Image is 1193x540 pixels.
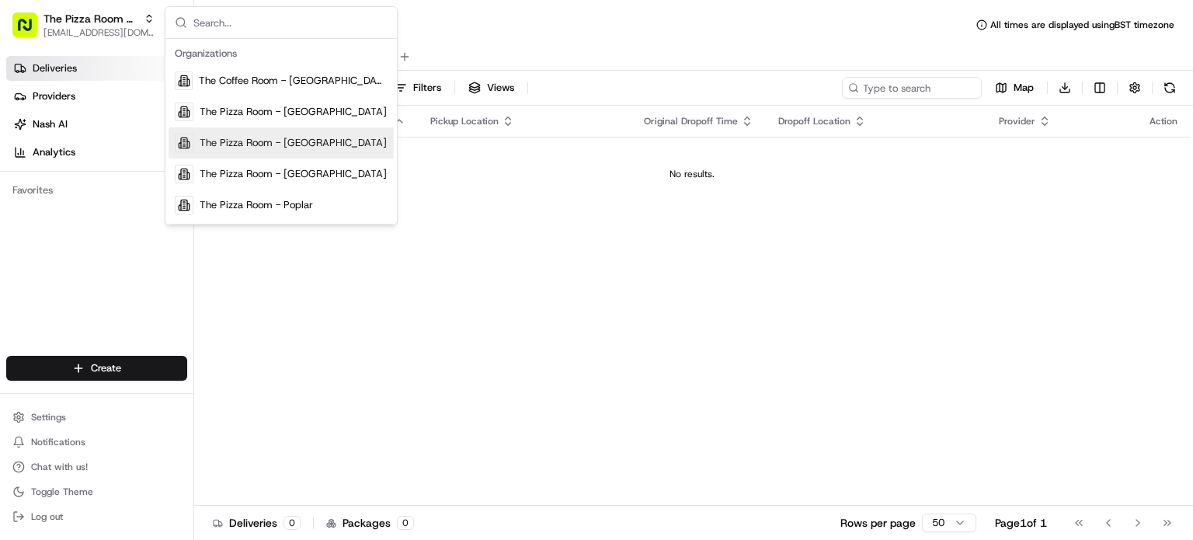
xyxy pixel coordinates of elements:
button: See all [241,198,283,217]
div: Action [1150,115,1177,127]
div: Packages [326,515,414,531]
a: 💻API Documentation [125,298,256,326]
span: Chat with us! [31,461,88,473]
span: The Pizza Room - Poplar [200,198,313,212]
span: [DATE] [137,240,169,253]
img: Luca A. [16,225,40,250]
span: Pylon [155,343,188,354]
a: 📗Knowledge Base [9,298,125,326]
div: 📗 [16,306,28,319]
div: We're available if you need us! [70,163,214,176]
input: Search... [193,7,388,38]
button: The Pizza Room - Poplar[EMAIL_ADDRESS][DOMAIN_NAME] [6,6,161,44]
div: 0 [283,516,301,530]
input: Type to search [842,77,982,99]
span: Dropoff Location [778,115,850,127]
a: Powered byPylon [110,342,188,354]
button: Toggle Theme [6,481,187,503]
span: Filters [413,81,441,95]
span: Provider [999,115,1035,127]
a: Analytics [6,140,193,165]
button: Chat with us! [6,456,187,478]
button: Create [6,356,187,381]
button: Refresh [1159,77,1181,99]
button: Map [988,77,1041,99]
div: Start new chat [70,148,255,163]
div: No results. [200,168,1184,180]
button: Log out [6,506,187,528]
span: Pickup Location [430,115,499,127]
img: 1736555255976-a54dd68f-1ca7-489b-9aae-adbdc363a1c4 [16,148,43,176]
button: Start new chat [264,152,283,171]
span: Notifications [31,436,85,448]
span: Analytics [33,145,75,159]
a: Nash AI [6,112,193,137]
span: API Documentation [147,305,249,320]
span: Settings [31,411,66,423]
p: Welcome 👋 [16,61,283,86]
span: The Pizza Room - [GEOGRAPHIC_DATA] [200,136,387,150]
div: 0 [397,516,414,530]
span: • [129,240,134,253]
a: Providers [6,84,193,109]
span: Nash AI [33,117,68,131]
span: The Pizza Room - [GEOGRAPHIC_DATA] [200,167,387,181]
div: Page 1 of 1 [995,515,1047,531]
input: Clear [40,99,256,116]
span: All times are displayed using BST timezone [990,19,1174,31]
span: Knowledge Base [31,305,119,320]
div: Favorites [6,178,187,203]
button: Settings [6,406,187,428]
span: Views [487,81,514,95]
div: Organizations [169,42,394,65]
span: Providers [33,89,75,103]
button: [EMAIL_ADDRESS][DOMAIN_NAME] [43,26,155,39]
p: Rows per page [840,515,916,531]
div: Deliveries [213,515,301,531]
div: Suggestions [165,39,397,225]
a: Deliveries [6,56,193,81]
img: Nash [16,15,47,46]
div: Past conversations [16,201,99,214]
button: Notifications [6,431,187,453]
span: The Coffee Room - [GEOGRAPHIC_DATA] [199,74,388,88]
span: [PERSON_NAME] [48,240,126,253]
span: Deliveries [33,61,77,75]
span: The Pizza Room - [GEOGRAPHIC_DATA] [200,105,387,119]
span: Toggle Theme [31,486,93,498]
img: 8571987876998_91fb9ceb93ad5c398215_72.jpg [33,148,61,176]
button: The Pizza Room - Poplar [43,11,137,26]
span: Map [1014,81,1034,95]
span: Original Dropoff Time [644,115,738,127]
button: Views [461,77,521,99]
span: Log out [31,510,63,523]
div: 💻 [131,306,144,319]
button: Filters [388,77,448,99]
span: Create [91,361,121,375]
